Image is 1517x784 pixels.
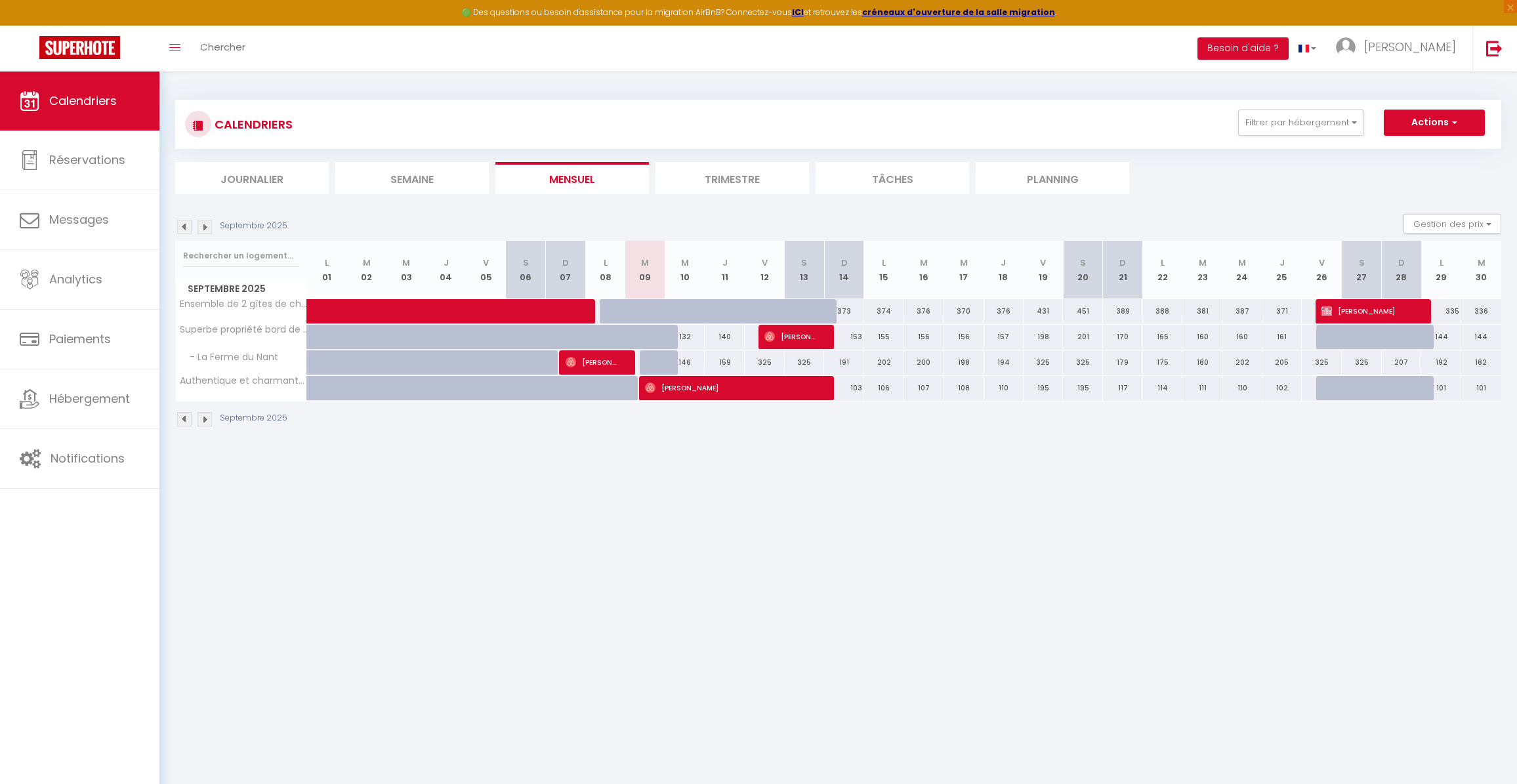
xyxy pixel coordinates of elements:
[1222,241,1262,299] th: 24
[944,350,984,375] div: 198
[1421,350,1461,375] div: 192
[1302,241,1342,299] th: 26
[665,350,705,375] div: 146
[1080,257,1086,269] abbr: S
[641,257,649,269] abbr: M
[1342,350,1382,375] div: 325
[1421,241,1461,299] th: 29
[1024,299,1064,323] div: 431
[1382,241,1422,299] th: 28
[904,299,944,323] div: 376
[426,241,467,299] th: 04
[1063,376,1103,400] div: 195
[1063,241,1103,299] th: 20
[1302,350,1342,375] div: 325
[1199,257,1207,269] abbr: M
[824,299,864,323] div: 373
[566,350,619,375] span: [PERSON_NAME]
[325,257,329,269] abbr: L
[1461,325,1501,349] div: 144
[1182,325,1222,349] div: 160
[864,350,904,375] div: 202
[1001,257,1006,269] abbr: J
[178,350,281,365] span: - La Ferme du Nant
[665,325,705,349] div: 132
[841,257,848,269] abbr: D
[178,299,309,309] span: Ensemble de 2 gîtes de charme - 15 personnes
[1182,241,1222,299] th: 23
[1182,350,1222,375] div: 180
[176,279,306,299] span: Septembre 2025
[984,241,1024,299] th: 18
[51,450,125,466] span: Notifications
[1182,376,1222,400] div: 111
[785,350,825,375] div: 325
[1279,257,1285,269] abbr: J
[1321,299,1415,323] span: [PERSON_NAME]
[49,211,109,228] span: Messages
[764,324,818,349] span: [PERSON_NAME]
[1478,257,1486,269] abbr: M
[1364,39,1456,55] span: [PERSON_NAME]
[220,220,287,232] p: Septembre 2025
[1222,376,1262,400] div: 110
[904,376,944,400] div: 107
[984,299,1024,323] div: 376
[792,7,804,18] a: ICI
[346,241,386,299] th: 02
[1262,325,1302,349] div: 161
[546,241,586,299] th: 07
[882,257,886,269] abbr: L
[745,241,785,299] th: 12
[1103,241,1143,299] th: 21
[1382,350,1422,375] div: 207
[745,350,785,375] div: 325
[920,257,928,269] abbr: M
[1384,110,1485,136] button: Actions
[1143,350,1183,375] div: 175
[1262,241,1302,299] th: 25
[1342,241,1382,299] th: 27
[904,350,944,375] div: 200
[178,376,309,386] span: Authentique et charmante longère bord de mer
[785,241,825,299] th: 13
[211,110,293,139] h3: CALENDRIERS
[1103,376,1143,400] div: 117
[944,241,984,299] th: 17
[200,40,245,54] span: Chercher
[824,241,864,299] th: 14
[681,257,689,269] abbr: M
[220,412,287,424] p: Septembre 2025
[1262,299,1302,323] div: 371
[39,36,120,59] img: Super Booking
[1336,37,1356,57] img: ...
[190,26,255,72] a: Chercher
[1024,241,1064,299] th: 19
[1143,325,1183,349] div: 166
[984,325,1024,349] div: 157
[585,241,625,299] th: 08
[183,244,299,268] input: Rechercher un logement...
[944,376,984,400] div: 108
[1238,257,1246,269] abbr: M
[49,331,111,347] span: Paiements
[762,257,768,269] abbr: V
[862,7,1055,18] a: créneaux d'ouverture de la salle migration
[1143,376,1183,400] div: 114
[1403,214,1501,234] button: Gestion des prix
[824,325,864,349] div: 153
[625,241,665,299] th: 09
[864,325,904,349] div: 155
[722,257,728,269] abbr: J
[1119,257,1126,269] abbr: D
[984,376,1024,400] div: 110
[655,162,809,194] li: Trimestre
[904,325,944,349] div: 156
[506,241,546,299] th: 06
[944,299,984,323] div: 370
[307,241,347,299] th: 01
[1262,350,1302,375] div: 205
[49,93,117,109] span: Calendriers
[1197,37,1289,60] button: Besoin d'aide ?
[1326,26,1472,72] a: ... [PERSON_NAME]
